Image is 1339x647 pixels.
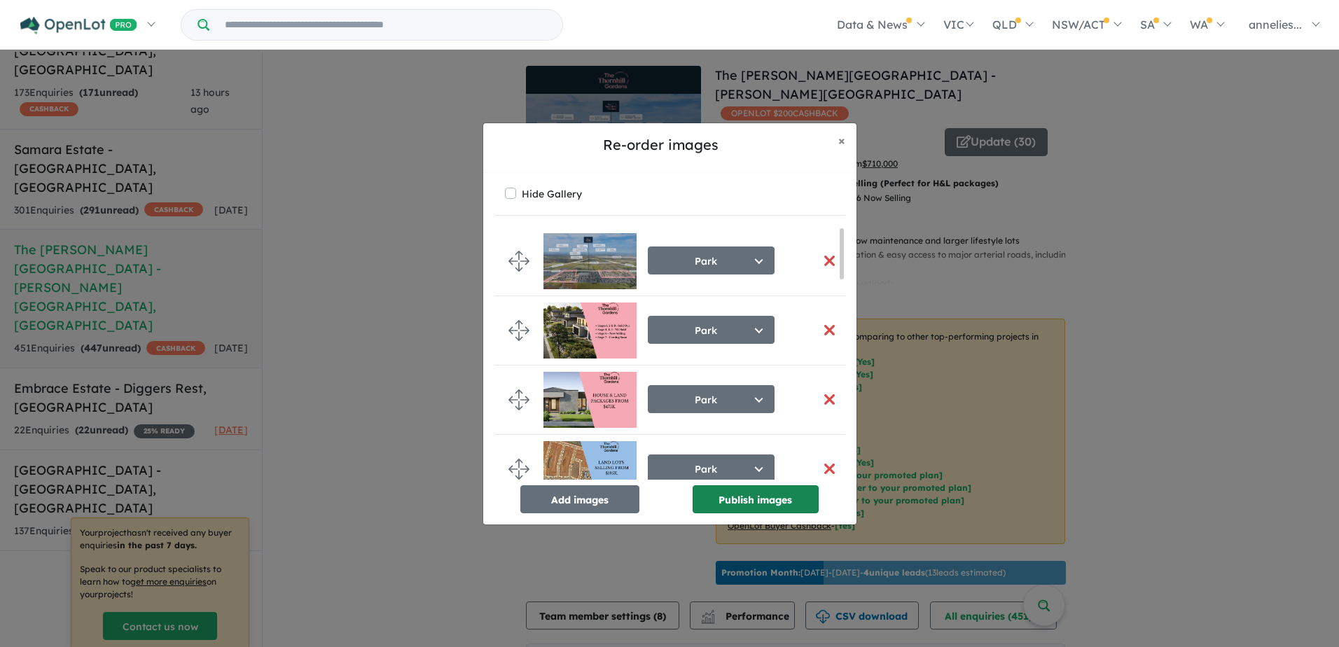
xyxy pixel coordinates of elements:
[838,132,845,148] span: ×
[648,454,775,482] button: Park
[212,10,560,40] input: Try estate name, suburb, builder or developer
[1249,18,1302,32] span: annelies...
[543,302,637,359] img: The%20Thornhill%20Gardens%20Estate%20-%20Thornhill%20Park___1752551556.jpg
[543,372,637,428] img: The%20Thornhill%20Gardens%20Estate%20-%20Thornhill%20Park___1755230196.jpg
[494,134,827,155] h5: Re-order images
[693,485,819,513] button: Publish images
[648,385,775,413] button: Park
[543,233,637,289] img: The%20Thornhill%20Gardens%20Estate%20-%20Thornhill%20Park___1737676328.jpg
[648,246,775,274] button: Park
[522,184,582,204] label: Hide Gallery
[20,17,137,34] img: Openlot PRO Logo White
[648,316,775,344] button: Park
[508,251,529,272] img: drag.svg
[543,441,637,497] img: The%20Thornhill%20Gardens%20Estate%20-%20Thornhill%20Park___1748905752.jpg
[508,459,529,480] img: drag.svg
[520,485,639,513] button: Add images
[508,389,529,410] img: drag.svg
[508,320,529,341] img: drag.svg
